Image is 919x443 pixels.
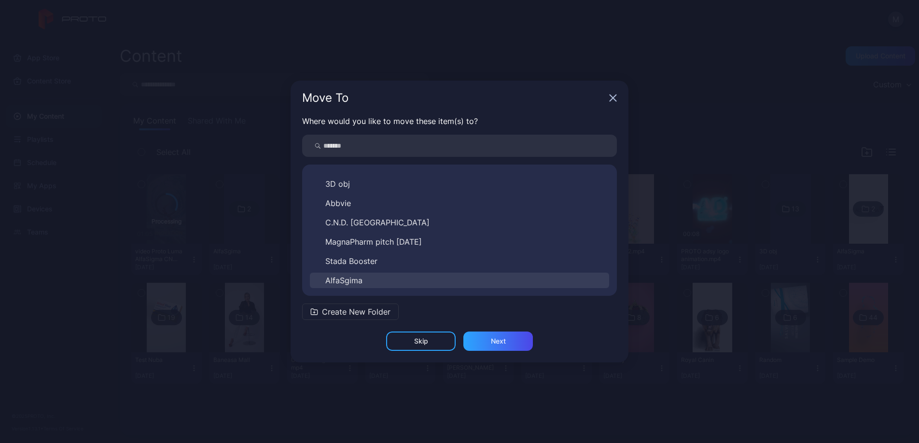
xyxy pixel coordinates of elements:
span: 3D obj [325,178,350,190]
button: Abbvie [310,195,609,211]
span: Create New Folder [322,306,390,318]
button: Create New Folder [302,304,399,320]
button: Skip [386,332,456,351]
button: MagnaPharm pitch [DATE] [310,234,609,249]
button: Next [463,332,533,351]
button: C.N.D. [GEOGRAPHIC_DATA] [310,215,609,230]
span: AlfaSgima [325,275,362,286]
div: Skip [414,337,428,345]
span: Abbvie [325,197,351,209]
button: Stada Booster [310,253,609,269]
p: Where would you like to move these item(s) to? [302,115,617,127]
span: MagnaPharm pitch [DATE] [325,236,422,248]
div: Next [491,337,506,345]
button: AlfaSgima [310,273,609,288]
span: C.N.D. [GEOGRAPHIC_DATA] [325,217,430,228]
button: 3D obj [310,176,609,192]
div: Move To [302,92,605,104]
span: Stada Booster [325,255,377,267]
